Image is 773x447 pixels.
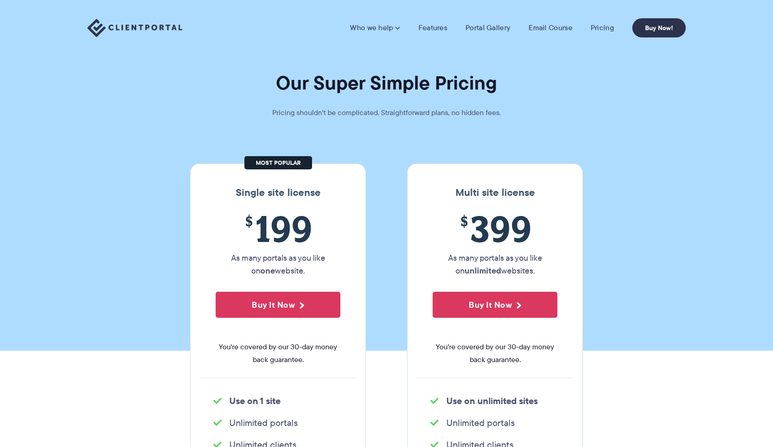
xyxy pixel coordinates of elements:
p: As many portals as you like on websites. [433,252,557,277]
p: Pricing shouldn't be complicated. Straightforward plans, no hidden fees. [249,106,524,119]
span: 199 [216,208,340,249]
strong: Use on unlimited sites [446,394,538,408]
li: Unlimited portals [213,416,343,429]
button: Buy It Now [433,292,557,318]
a: Features [418,23,447,32]
strong: unlimited [465,264,501,277]
h3: Single site license [200,187,356,199]
a: Buy Now! [632,18,686,37]
span: 399 [433,208,557,249]
span: You're covered by our 30-day money back guarantee. [216,341,340,366]
strong: one [260,264,275,277]
a: Portal Gallery [466,23,510,32]
li: Unlimited portals [430,416,560,429]
a: Who we help [350,23,400,32]
p: As many portals as you like on website. [216,252,340,277]
strong: Use on 1 site [229,394,281,408]
a: Pricing [591,23,614,32]
a: Email Course [529,23,572,32]
h3: Multi site license [417,187,573,199]
button: Buy It Now [216,292,340,318]
span: You're covered by our 30-day money back guarantee. [433,341,557,366]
